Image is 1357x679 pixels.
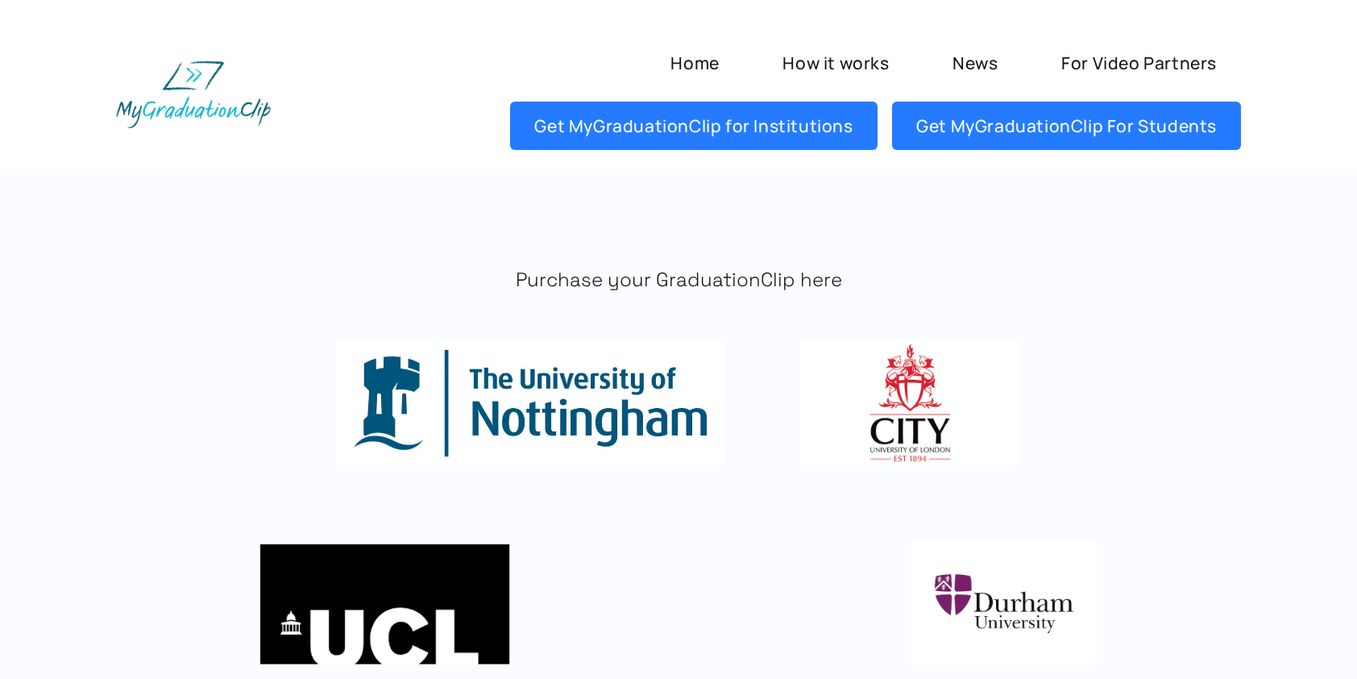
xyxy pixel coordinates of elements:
[892,102,1241,150] a: Get MyGraduationClip For Students
[646,39,744,87] a: Home
[1037,39,1241,87] a: For Video Partners
[77,266,1280,293] p: Purchase your GraduationClip here
[260,542,510,665] img: University College London
[928,39,1023,87] a: News
[337,341,724,464] img: Nottingham
[758,39,914,87] a: How it works
[587,542,834,665] a: Ravensbourne University London
[510,102,878,150] a: Get MyGraduationClip for Institutions
[801,341,1020,464] img: City
[911,542,1097,665] img: Untitled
